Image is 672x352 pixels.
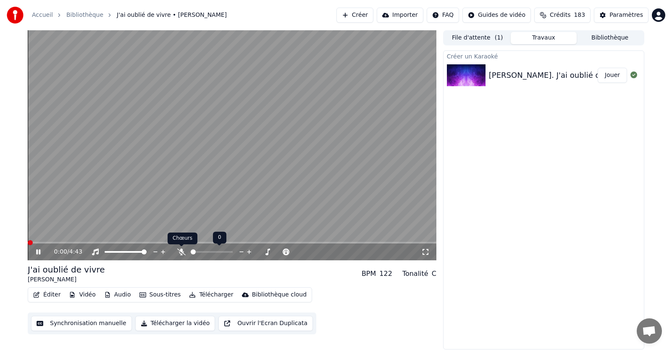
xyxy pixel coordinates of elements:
div: / [54,248,74,256]
button: Importer [377,8,423,23]
span: 183 [574,11,585,19]
div: Paramètres [609,11,643,19]
button: Travaux [511,32,577,44]
div: Chœurs [168,233,197,244]
nav: breadcrumb [32,11,227,19]
span: 4:43 [69,248,82,256]
button: Télécharger la vidéo [135,316,215,331]
button: Vidéo [66,289,99,301]
button: Éditer [30,289,64,301]
button: Télécharger [186,289,236,301]
div: Tonalité [402,269,428,279]
button: Guides de vidéo [462,8,531,23]
button: Bibliothèque [577,32,643,44]
button: FAQ [427,8,459,23]
button: Jouer [598,68,627,83]
div: BPM [362,269,376,279]
a: Bibliothèque [66,11,103,19]
a: Ouvrir le chat [637,318,662,344]
button: Sous-titres [136,289,184,301]
button: Audio [101,289,134,301]
div: 0 [213,232,226,243]
div: Créer un Karaoké [444,51,644,61]
div: 122 [379,269,392,279]
button: Créer [336,8,373,23]
span: 0:00 [54,248,67,256]
span: ( 1 ) [495,34,503,42]
span: Crédits [550,11,570,19]
span: J'ai oublié de vivre • [PERSON_NAME] [117,11,227,19]
button: Crédits183 [534,8,591,23]
button: Paramètres [594,8,648,23]
a: Accueil [32,11,53,19]
div: J'ai oublié de vivre [28,264,105,275]
div: C [432,269,436,279]
img: youka [7,7,24,24]
button: File d'attente [444,32,511,44]
div: [PERSON_NAME] [28,275,105,284]
div: [PERSON_NAME]. J'ai oublié de vivre [489,69,626,81]
div: Bibliothèque cloud [252,291,307,299]
button: Synchronisation manuelle [31,316,132,331]
button: Ouvrir l'Ecran Duplicata [218,316,313,331]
